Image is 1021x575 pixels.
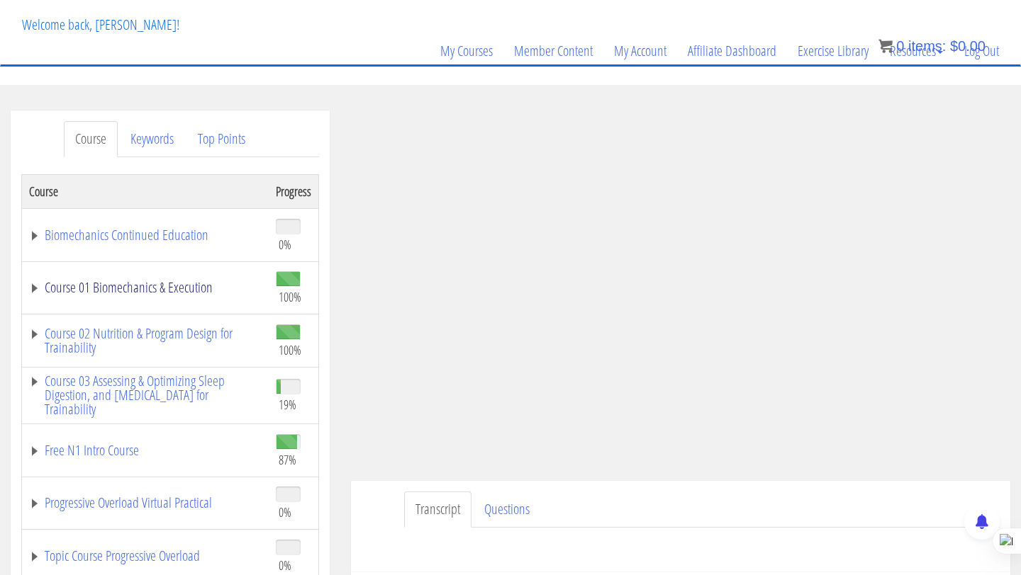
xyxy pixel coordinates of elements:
[603,17,677,85] a: My Account
[878,39,893,53] img: icon11.png
[503,17,603,85] a: Member Content
[29,280,262,295] a: Course 01 Biomechanics & Execution
[896,38,904,54] span: 0
[279,237,291,252] span: 0%
[279,289,301,304] span: 100%
[950,38,986,54] bdi: 0.00
[279,557,291,573] span: 0%
[279,397,296,412] span: 19%
[430,17,503,85] a: My Courses
[29,443,262,457] a: Free N1 Intro Course
[186,121,257,157] a: Top Points
[404,491,472,528] a: Transcript
[64,121,118,157] a: Course
[279,452,296,467] span: 87%
[279,504,291,520] span: 0%
[29,374,262,416] a: Course 03 Assessing & Optimizing Sleep Digestion, and [MEDICAL_DATA] for Trainability
[119,121,185,157] a: Keywords
[29,549,262,563] a: Topic Course Progressive Overload
[908,38,946,54] span: items:
[473,491,541,528] a: Questions
[950,38,958,54] span: $
[677,17,787,85] a: Affiliate Dashboard
[22,174,269,208] th: Course
[787,17,879,85] a: Exercise Library
[279,342,301,358] span: 100%
[29,496,262,510] a: Progressive Overload Virtual Practical
[879,17,954,85] a: Resources
[29,326,262,355] a: Course 02 Nutrition & Program Design for Trainability
[269,174,319,208] th: Progress
[954,17,1010,85] a: Log Out
[29,228,262,242] a: Biomechanics Continued Education
[878,38,986,54] a: 0 items: $0.00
